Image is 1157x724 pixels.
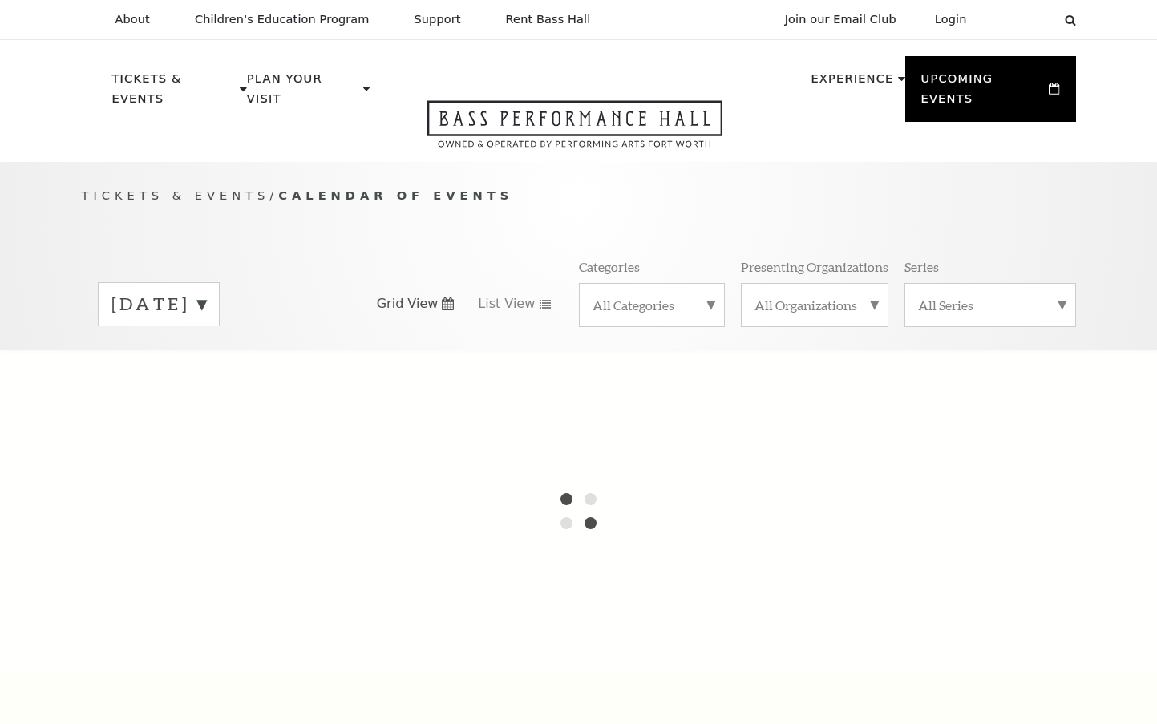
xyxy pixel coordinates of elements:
[811,69,893,98] p: Experience
[112,69,237,118] p: Tickets & Events
[754,297,875,313] label: All Organizations
[993,12,1050,27] select: Select:
[921,69,1046,118] p: Upcoming Events
[377,295,439,313] span: Grid View
[506,13,591,26] p: Rent Bass Hall
[195,13,370,26] p: Children's Education Program
[741,258,888,275] p: Presenting Organizations
[478,295,535,313] span: List View
[111,292,206,317] label: [DATE]
[918,297,1062,313] label: All Series
[82,186,1076,206] p: /
[115,13,150,26] p: About
[247,69,359,118] p: Plan Your Visit
[415,13,461,26] p: Support
[579,258,640,275] p: Categories
[278,188,513,202] span: Calendar of Events
[82,188,270,202] span: Tickets & Events
[904,258,939,275] p: Series
[593,297,711,313] label: All Categories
